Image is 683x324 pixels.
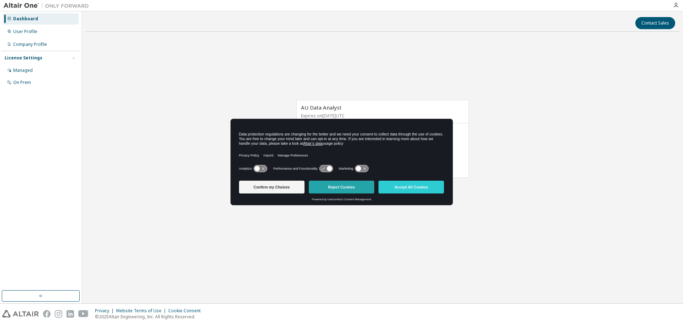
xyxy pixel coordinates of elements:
div: Cookie Consent [168,308,205,314]
img: youtube.svg [78,310,89,318]
p: © 2025 Altair Engineering, Inc. All Rights Reserved. [95,314,205,320]
div: License Settings [5,55,42,61]
img: facebook.svg [43,310,51,318]
div: On Prem [13,80,31,85]
span: AU Data Analyst [301,104,341,111]
button: Contact Sales [635,17,675,29]
div: User Profile [13,29,37,34]
img: altair_logo.svg [2,310,39,318]
div: Managed [13,68,33,73]
div: Website Terms of Use [116,308,168,314]
div: Company Profile [13,42,47,47]
p: Expires on [DATE] UTC [301,113,462,119]
img: instagram.svg [55,310,62,318]
img: linkedin.svg [67,310,74,318]
img: Altair One [4,2,92,9]
div: Privacy [95,308,116,314]
div: Dashboard [13,16,38,22]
